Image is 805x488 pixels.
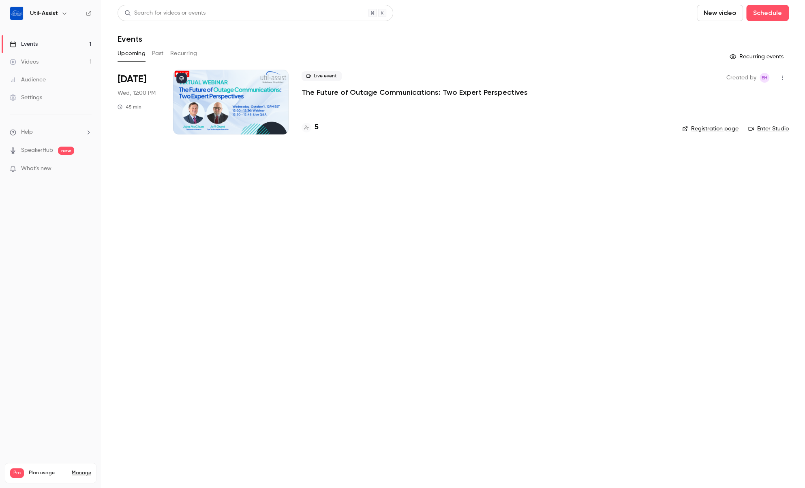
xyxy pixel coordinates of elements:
span: new [58,147,74,155]
span: Live event [302,71,342,81]
a: SpeakerHub [21,146,53,155]
span: Plan usage [29,470,67,476]
button: Past [152,47,164,60]
a: 5 [302,122,319,133]
button: Upcoming [118,47,146,60]
span: Help [21,128,33,136]
a: Manage [72,470,91,476]
button: Recurring [170,47,197,60]
span: Created by [726,73,756,83]
span: Pro [10,468,24,478]
li: help-dropdown-opener [10,128,92,136]
div: Audience [10,76,46,84]
div: Videos [10,58,39,66]
span: EH [762,73,767,83]
span: [DATE] [118,73,146,86]
a: The Future of Outage Communications: Two Expert Perspectives [302,87,528,97]
button: Schedule [746,5,789,21]
div: Events [10,40,38,48]
span: Wed, 12:00 PM [118,89,156,97]
span: What's new [21,164,51,173]
div: Settings [10,94,42,102]
h1: Events [118,34,142,44]
h4: 5 [315,122,319,133]
span: Emily Henderson [760,73,769,83]
img: Util-Assist [10,7,23,20]
button: New video [697,5,743,21]
button: Recurring events [726,50,789,63]
iframe: Noticeable Trigger [82,165,92,173]
h6: Util-Assist [30,9,58,17]
div: Oct 1 Wed, 12:00 PM (America/Toronto) [118,70,160,134]
div: 45 min [118,104,141,110]
a: Registration page [682,125,739,133]
div: Search for videos or events [124,9,206,17]
a: Enter Studio [748,125,789,133]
